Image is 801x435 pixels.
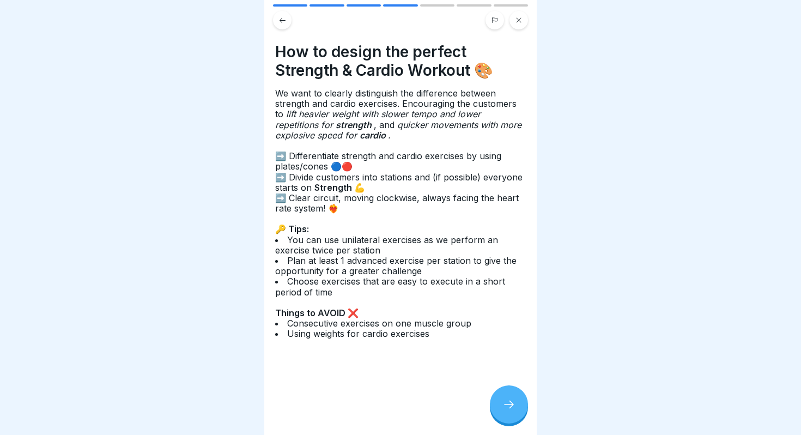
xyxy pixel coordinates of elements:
span: Plan at least 1 advanced exercise per station to give the opportunity for a greater challenge [275,255,517,276]
span: Choose exercises that are easy to execute in a short period of time [275,276,505,297]
span: Using weights for cardio exercises [287,328,432,339]
strong: strength [336,119,374,130]
strong: cardio [360,130,388,141]
span: You can use unilateral exercises as we perform an exercise twice per station [275,234,498,256]
h4: How to design the perfect Strength & Cardio Workout 🎨 [275,43,526,80]
strong: 🔑 Tips: [275,223,311,234]
span: ➡️ Divide customers into stations and (if possible) everyone starts on [275,172,523,193]
span: 💪 [354,182,368,193]
strong: Things to AVOID ❌ [275,307,361,318]
em: lift heavier weight with slower tempo and lower repetitions for [275,108,481,130]
strong: Strength [314,182,354,193]
span: Consecutive exercises on one muscle group [287,318,474,329]
span: We want to clearly distinguish the difference between strength and cardio exercises. Encouraging ... [275,88,517,119]
span: ➡️ Differentiate strength and cardio exercises by using plates/cones 🔵🔴 [275,150,501,172]
span: , and [374,119,397,130]
span: ➡️ Clear circuit, moving clockwise, always facing the heart rate system! ❤️‍🔥 [275,192,519,214]
em: quicker movements with more explosive speed for [275,119,521,141]
em: . [388,130,393,141]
